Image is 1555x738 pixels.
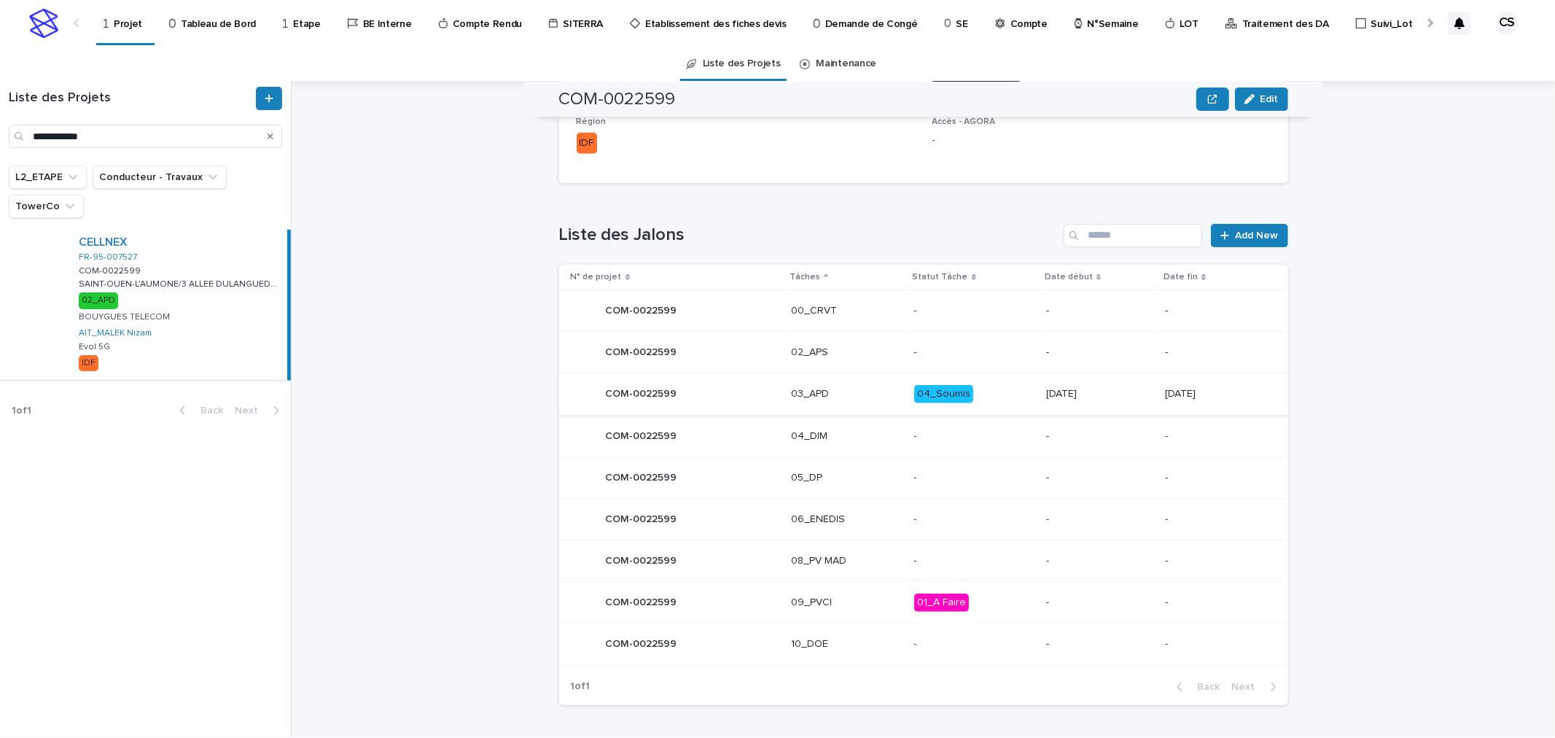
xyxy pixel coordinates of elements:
p: 10_DOE [791,638,902,650]
p: COM-0022599 [606,385,680,400]
p: - [1165,513,1264,526]
p: COM-0022599 [606,594,680,609]
p: - [932,133,1271,148]
a: FR-95-007527 [79,252,137,263]
a: Liste des Projets [703,47,781,81]
p: - [914,430,1035,443]
a: CELLNEX [79,236,128,249]
p: COM-0022599 [606,635,680,650]
p: COM-0022599 [606,552,680,567]
p: 06_ENEDIS [791,513,902,526]
p: - [1046,638,1153,650]
p: 05_DP [791,472,902,484]
tr: COM-0022599COM-0022599 10_DOE--- [559,624,1288,665]
span: Edit [1260,94,1279,104]
p: Tâches [790,269,820,285]
p: - [1165,472,1264,484]
p: Date fin [1164,269,1198,285]
p: - [1165,346,1264,359]
button: Next [229,404,291,417]
p: - [1165,638,1264,650]
tr: COM-0022599COM-0022599 04_DIM--- [559,415,1288,457]
p: COM-0022599 [606,510,680,526]
p: - [914,305,1035,317]
p: 1 of 1 [559,669,602,704]
p: - [914,513,1035,526]
p: - [1165,555,1264,567]
button: Next [1226,680,1288,694]
div: 01_A Faire [914,594,969,612]
p: - [1046,430,1153,443]
button: Edit [1235,88,1288,111]
p: - [1046,597,1153,609]
tr: COM-0022599COM-0022599 08_PV MAD--- [559,540,1288,581]
a: Maintenance [817,47,877,81]
img: stacker-logo-s-only.png [29,9,58,38]
tr: COM-0022599COM-0022599 02_APS--- [559,332,1288,373]
h1: Liste des Projets [9,90,253,106]
span: Next [1232,682,1264,692]
p: 09_PVCI [791,597,902,609]
p: 08_PV MAD [791,555,902,567]
p: - [914,472,1035,484]
p: - [1165,430,1264,443]
span: Back [1189,682,1220,692]
p: - [914,555,1035,567]
button: Conducteur - Travaux [93,166,227,189]
tr: COM-0022599COM-0022599 06_ENEDIS--- [559,498,1288,540]
span: Accès - AGORA [932,117,996,126]
button: Back [1165,680,1226,694]
div: IDF [577,133,597,154]
p: 02_APS [791,346,902,359]
p: COM-0022599 [606,302,680,317]
p: - [1046,513,1153,526]
input: Search [9,125,282,148]
p: - [1165,597,1264,609]
p: [DATE] [1046,388,1153,400]
span: Back [192,405,223,416]
p: Evol 5G [79,342,110,352]
div: CS [1495,12,1519,35]
p: SAINT-OUEN-L'AUMONE/3 ALLEE DULANGUEDOC [79,276,284,290]
div: 02_APD [79,292,118,308]
p: - [914,638,1035,650]
button: Back [168,404,229,417]
span: Next [235,405,267,416]
p: - [1165,305,1264,317]
p: - [1046,346,1153,359]
p: COM-0022599 [79,263,144,276]
div: 04_Soumis [914,385,973,403]
p: 00_CRVT [791,305,902,317]
p: - [914,346,1035,359]
p: 03_APD [791,388,902,400]
button: L2_ETAPE [9,166,87,189]
p: - [1046,305,1153,317]
p: COM-0022599 [606,427,680,443]
p: COM-0022599 [606,343,680,359]
button: TowerCo [9,195,84,218]
p: - [1046,472,1153,484]
tr: COM-0022599COM-0022599 09_PVCI01_A Faire-- [559,581,1288,624]
a: AIT_MALEK Nizam [79,328,152,338]
p: [DATE] [1165,388,1264,400]
div: IDF [79,355,98,371]
p: COM-0022599 [606,469,680,484]
p: Date début [1045,269,1093,285]
p: - [1046,555,1153,567]
tr: COM-0022599COM-0022599 05_DP--- [559,457,1288,498]
p: N° de projet [571,269,622,285]
p: BOUYGUES TELECOM [79,312,170,322]
span: Région [577,117,607,126]
h2: COM-0022599 [559,89,676,110]
a: Add New [1211,224,1287,247]
span: Add New [1236,230,1279,241]
h1: Liste des Jalons [559,225,1059,246]
tr: COM-0022599COM-0022599 00_CRVT--- [559,290,1288,332]
input: Search [1064,224,1202,247]
tr: COM-0022599COM-0022599 03_APD04_Soumis[DATE][DATE] [559,373,1288,416]
p: Statut Tâche [913,269,968,285]
p: 04_DIM [791,430,902,443]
